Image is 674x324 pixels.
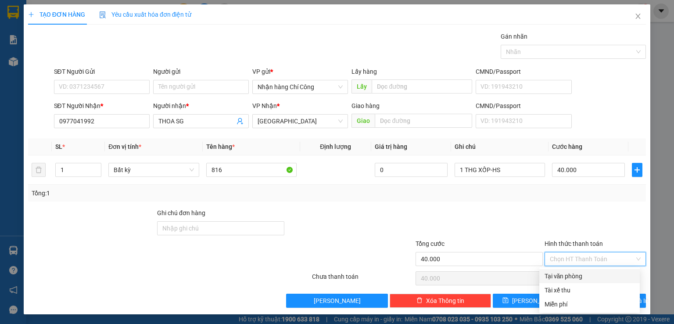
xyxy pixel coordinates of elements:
span: Bất kỳ [114,163,194,176]
button: printer[PERSON_NAME] và In [570,294,646,308]
div: Người nhận [153,101,249,111]
div: Chưa thanh toán [311,272,414,287]
span: Tên hàng [206,143,235,150]
span: Lấy hàng [351,68,377,75]
span: Nhận hàng Chí Công [258,80,343,94]
span: Xóa Thông tin [426,296,464,306]
span: [PERSON_NAME] [314,296,361,306]
span: Giá trị hàng [375,143,407,150]
div: Tài xế thu [545,285,635,295]
label: Gán nhãn [501,33,527,40]
div: Người gửi [153,67,249,76]
label: Ghi chú đơn hàng [157,209,205,216]
label: Hình thức thanh toán [545,240,603,247]
div: SĐT Người Nhận [54,101,150,111]
input: Ghi chú đơn hàng [157,221,284,235]
button: Close [626,4,650,29]
span: [PERSON_NAME] [512,296,559,306]
div: Miễn phí [545,299,635,309]
span: Giao [351,114,375,128]
button: delete [32,163,46,177]
span: plus [28,11,34,18]
span: Lấy [351,79,372,94]
span: Cước hàng [552,143,582,150]
span: Giao hàng [351,102,380,109]
span: TẠO ĐƠN HÀNG [28,11,85,18]
span: Yêu cầu xuất hóa đơn điện tử [99,11,192,18]
div: CMND/Passport [476,101,571,111]
span: save [502,297,509,304]
span: close [635,13,642,20]
span: SL [55,143,62,150]
span: plus [632,166,642,173]
input: Ghi Chú [455,163,545,177]
span: VP Nhận [252,102,277,109]
span: Định lượng [320,143,351,150]
input: 0 [375,163,448,177]
div: CMND/Passport [476,67,571,76]
button: [PERSON_NAME] [286,294,387,308]
span: Sài Gòn [258,115,343,128]
th: Ghi chú [451,138,549,155]
button: save[PERSON_NAME] [493,294,569,308]
img: icon [99,11,106,18]
span: user-add [237,118,244,125]
span: Đơn vị tính [108,143,141,150]
span: Tổng cước [416,240,445,247]
input: Dọc đường [375,114,472,128]
div: Tại văn phòng [545,271,635,281]
span: delete [416,297,423,304]
div: SĐT Người Gửi [54,67,150,76]
div: Tổng: 1 [32,188,261,198]
button: plus [632,163,642,177]
div: VP gửi [252,67,348,76]
input: Dọc đường [372,79,472,94]
input: VD: Bàn, Ghế [206,163,297,177]
button: deleteXóa Thông tin [390,294,491,308]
